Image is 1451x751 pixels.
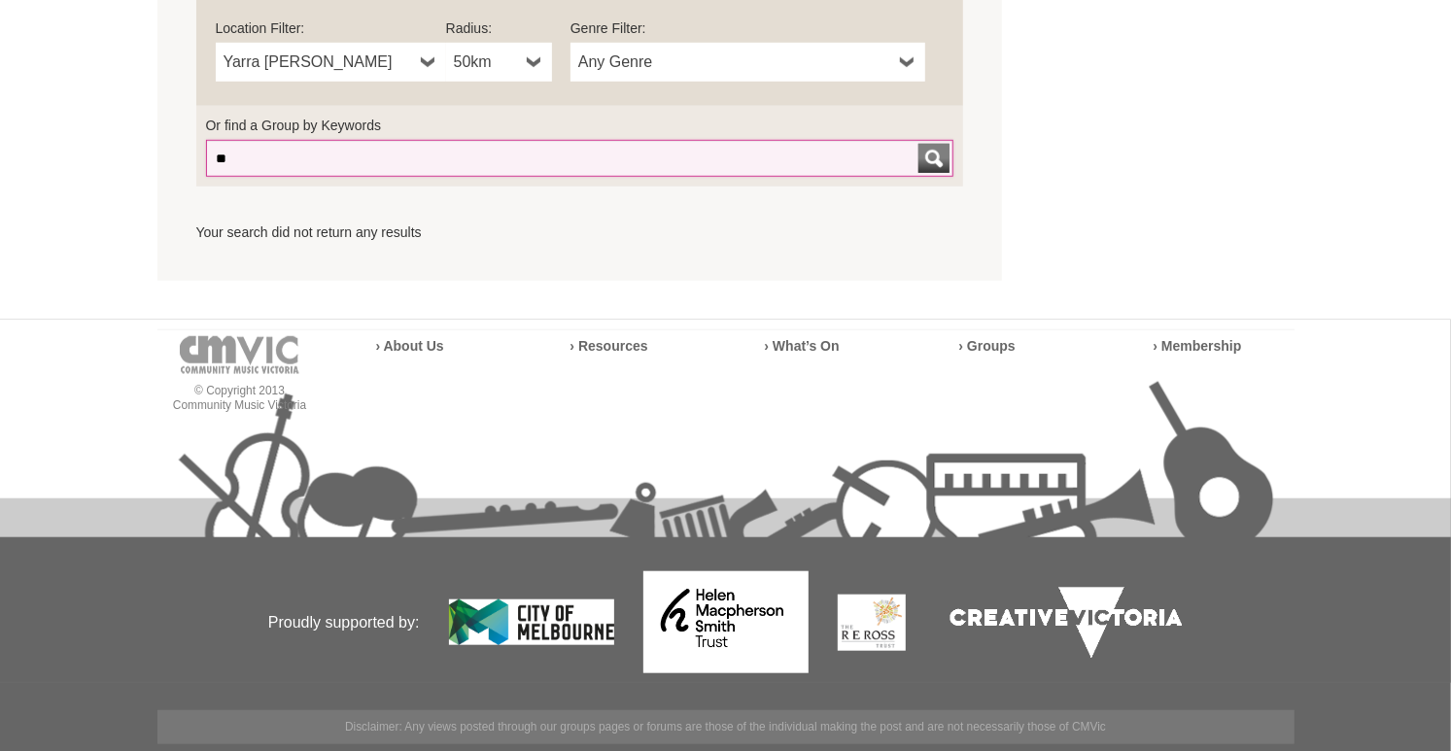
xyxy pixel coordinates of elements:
label: Genre Filter: [570,18,925,38]
p: Disclaimer: ​Any views posted through our groups pages or forums are those of the individual maki... [157,710,1295,744]
label: Or find a Group by Keywords [206,116,954,135]
p: © Copyright 2013 Community Music Victoria [157,384,323,413]
span: Any Genre [578,51,892,74]
label: Radius: [446,18,552,38]
span: Yarra [PERSON_NAME] [224,51,413,74]
p: Proudly supported by: [157,540,420,705]
span: 50km [454,51,519,74]
a: › About Us [376,338,444,354]
img: Creative Victoria Logo [935,572,1197,673]
a: › Groups [959,338,1016,354]
a: › Resources [570,338,648,354]
ul: Your search did not return any results [196,222,964,242]
a: Any Genre [570,43,925,82]
img: The Re Ross Trust [838,595,906,651]
img: Helen Macpherson Smith Trust [643,571,809,673]
a: › What’s On [765,338,840,354]
a: Yarra [PERSON_NAME] [216,43,446,82]
a: › Membership [1154,338,1242,354]
label: Location Filter: [216,18,446,38]
img: City of Melbourne [449,599,614,645]
img: cmvic-logo-footer.png [180,336,299,374]
a: 50km [446,43,552,82]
